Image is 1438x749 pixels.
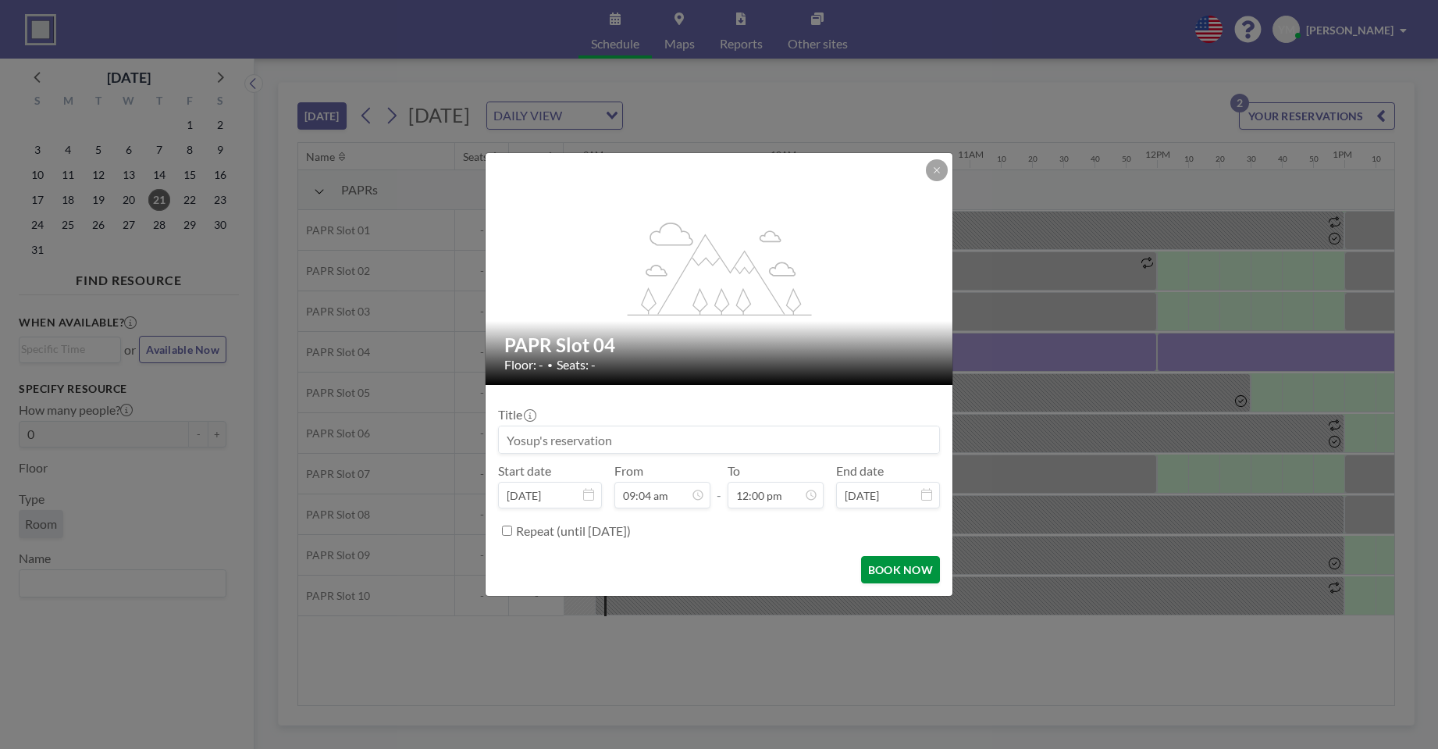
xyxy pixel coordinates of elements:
[498,407,535,423] label: Title
[628,221,812,315] g: flex-grow: 1.2;
[836,463,884,479] label: End date
[557,357,596,373] span: Seats: -
[499,426,939,453] input: Yosup's reservation
[717,469,721,503] span: -
[728,463,740,479] label: To
[547,359,553,371] span: •
[498,463,551,479] label: Start date
[861,556,940,583] button: BOOK NOW
[516,523,631,539] label: Repeat (until [DATE])
[504,357,543,373] span: Floor: -
[614,463,643,479] label: From
[504,333,935,357] h2: PAPR Slot 04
